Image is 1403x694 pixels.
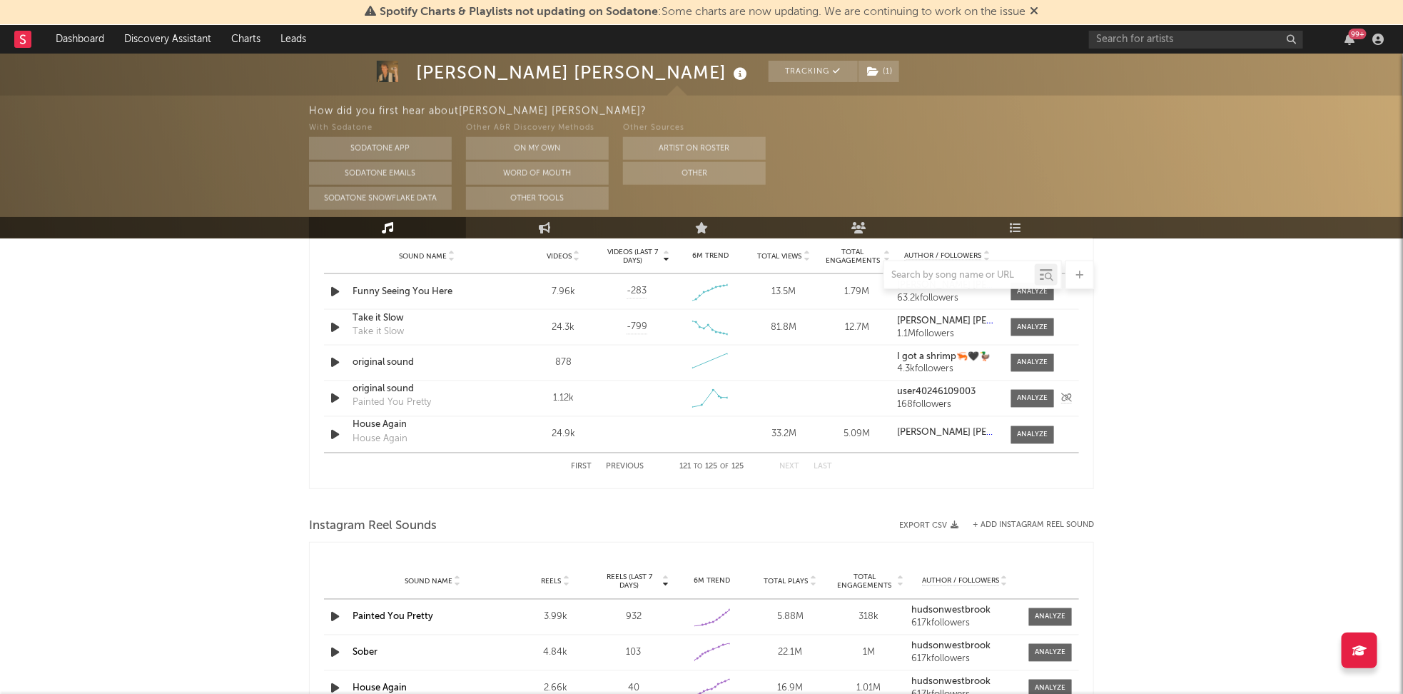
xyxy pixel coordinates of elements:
[627,284,647,298] span: -283
[898,329,997,339] div: 1.1M followers
[899,521,958,530] button: Export CSV
[353,613,433,622] a: Painted You Pretty
[958,521,1094,529] div: + Add Instagram Reel Sound
[904,251,981,261] span: Author / Followers
[520,646,591,660] div: 4.84k
[672,459,751,476] div: 121 125 125
[751,428,817,442] div: 33.2M
[598,610,669,625] div: 932
[270,25,316,54] a: Leads
[755,646,826,660] div: 22.1M
[604,248,662,265] span: Videos (last 7 days)
[530,356,597,371] div: 878
[973,521,1094,529] button: + Add Instagram Reel Sound
[623,162,766,185] button: Other
[814,463,832,471] button: Last
[824,285,891,299] div: 1.79M
[911,606,991,615] strong: hudsonwestbrook
[598,646,669,660] div: 103
[1030,6,1038,18] span: Dismiss
[898,428,997,438] a: [PERSON_NAME] [PERSON_NAME]
[466,162,609,185] button: Word Of Mouth
[353,311,502,326] a: Take it Slow
[309,120,452,137] div: With Sodatone
[884,270,1035,281] input: Search by song name or URL
[530,321,597,335] div: 24.3k
[309,518,437,535] span: Instagram Reel Sounds
[399,252,447,261] span: Sound Name
[598,573,661,590] span: Reels (last 7 days)
[571,463,592,471] button: First
[114,25,221,54] a: Discovery Assistant
[911,606,1018,616] a: hudsonwestbrook
[309,162,452,185] button: Sodatone Emails
[694,464,702,471] span: to
[911,619,1018,629] div: 617k followers
[755,610,826,625] div: 5.88M
[898,293,997,303] div: 63.2k followers
[720,464,729,471] span: of
[922,577,999,586] span: Author / Followers
[911,642,1018,652] a: hudsonwestbrook
[623,137,766,160] button: Artist on Roster
[466,120,609,137] div: Other A&R Discovery Methods
[858,61,900,82] span: ( 1 )
[353,356,502,371] a: original sound
[898,281,1047,290] strong: [PERSON_NAME] [PERSON_NAME]
[353,325,404,339] div: Take it Slow
[824,248,882,265] span: Total Engagements
[834,610,905,625] div: 318k
[353,648,378,658] a: Sober
[627,320,647,334] span: -799
[834,573,896,590] span: Total Engagements
[353,684,407,693] a: House Again
[898,428,1047,438] strong: [PERSON_NAME] [PERSON_NAME]
[46,25,114,54] a: Dashboard
[764,578,809,586] span: Total Plays
[898,316,997,326] a: [PERSON_NAME] [PERSON_NAME]
[1344,34,1354,45] button: 99+
[380,6,1025,18] span: : Some charts are now updating. We are continuing to work on the issue
[530,428,597,442] div: 24.9k
[824,321,891,335] div: 12.7M
[353,383,502,397] a: original sound
[353,418,502,433] a: House Again
[779,463,799,471] button: Next
[353,433,407,447] div: House Again
[911,678,991,687] strong: hudsonwestbrook
[1089,31,1303,49] input: Search for artists
[898,352,997,362] a: I got a shrimp🦐🖤🦆
[405,578,452,586] span: Sound Name
[677,251,744,261] div: 6M Trend
[416,61,751,84] div: [PERSON_NAME] [PERSON_NAME]
[520,610,591,625] div: 3.99k
[898,365,997,375] div: 4.3k followers
[911,678,1018,688] a: hudsonwestbrook
[898,388,976,397] strong: user40246109003
[911,655,1018,665] div: 617k followers
[380,6,658,18] span: Spotify Charts & Playlists not updating on Sodatone
[751,285,817,299] div: 13.5M
[898,316,1047,326] strong: [PERSON_NAME] [PERSON_NAME]
[530,392,597,406] div: 1.12k
[1349,29,1367,39] div: 99 +
[466,187,609,210] button: Other Tools
[541,578,561,586] span: Reels
[623,120,766,137] div: Other Sources
[858,61,899,82] button: (1)
[221,25,270,54] a: Charts
[898,388,997,398] a: user40246109003
[911,642,991,651] strong: hudsonwestbrook
[824,428,891,442] div: 5.09M
[530,285,597,299] div: 7.96k
[757,252,802,261] span: Total Views
[898,352,991,361] strong: I got a shrimp🦐🖤🦆
[769,61,858,82] button: Tracking
[353,285,502,299] a: Funny Seeing You Here
[309,103,1403,120] div: How did you first hear about [PERSON_NAME] [PERSON_NAME] ?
